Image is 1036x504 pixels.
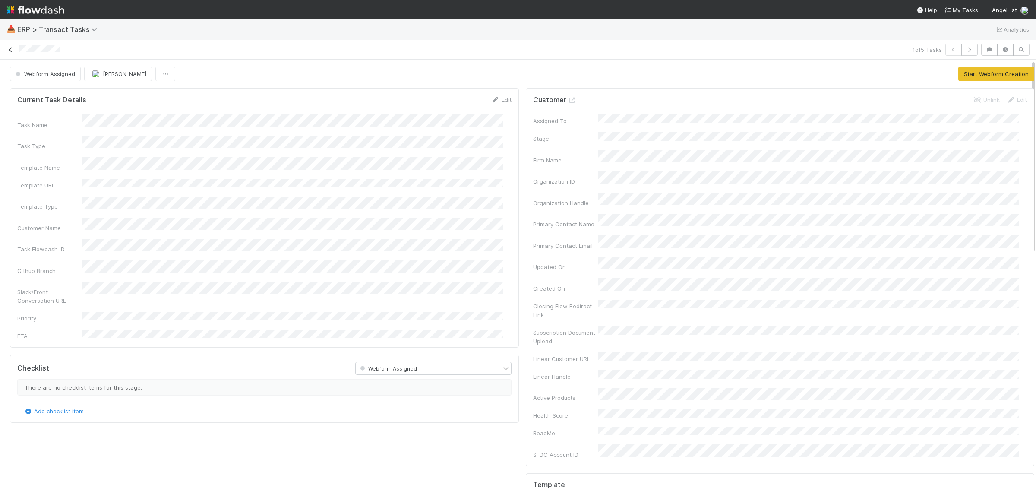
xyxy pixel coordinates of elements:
div: Priority [17,314,82,323]
div: Primary Contact Name [533,220,598,228]
div: Updated On [533,263,598,271]
div: Template URL [17,181,82,190]
span: Webform Assigned [14,70,75,77]
div: Template Type [17,202,82,211]
div: Created On [533,284,598,293]
a: Unlink [973,96,1000,103]
img: logo-inverted-e16ddd16eac7371096b0.svg [7,3,64,17]
span: [PERSON_NAME] [103,70,146,77]
span: ERP > Transact Tasks [17,25,101,34]
img: avatar_f5fedbe2-3a45-46b0-b9bb-d3935edf1c24.png [1020,6,1029,15]
div: Primary Contact Email [533,241,598,250]
div: Task Type [17,142,82,150]
div: Linear Handle [533,372,598,381]
h5: Checklist [17,364,49,373]
div: Customer Name [17,224,82,232]
a: Edit [1007,96,1027,103]
div: ReadMe [533,429,598,437]
div: Closing Flow Redirect Link [533,302,598,319]
a: Analytics [995,24,1029,35]
div: ETA [17,332,82,340]
div: Github Branch [17,266,82,275]
div: SFDC Account ID [533,450,598,459]
h5: Customer [533,96,577,105]
div: Organization Handle [533,199,598,207]
div: Organization ID [533,177,598,186]
button: Webform Assigned [10,67,81,81]
span: 📥 [7,25,16,33]
button: Start Webform Creation [958,67,1034,81]
a: My Tasks [944,6,978,14]
span: My Tasks [944,6,978,13]
img: avatar_11833ecc-818b-4748-aee0-9d6cf8466369.png [92,70,100,78]
div: Template Name [17,163,82,172]
a: Add checklist item [24,408,84,415]
div: Linear Customer URL [533,355,598,363]
h5: Template [533,481,565,489]
span: AngelList [992,6,1017,13]
button: [PERSON_NAME] [84,67,152,81]
div: Health Score [533,411,598,420]
div: Task Name [17,120,82,129]
span: Webform Assigned [358,365,417,372]
div: Task Flowdash ID [17,245,82,254]
div: Assigned To [533,117,598,125]
div: Subscription Document Upload [533,328,598,346]
div: Slack/Front Conversation URL [17,288,82,305]
div: Help [916,6,937,14]
div: There are no checklist items for this stage. [17,379,512,396]
div: Stage [533,134,598,143]
div: Firm Name [533,156,598,165]
span: 1 of 5 Tasks [913,45,942,54]
a: Edit [491,96,512,103]
div: Active Products [533,393,598,402]
h5: Current Task Details [17,96,86,105]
